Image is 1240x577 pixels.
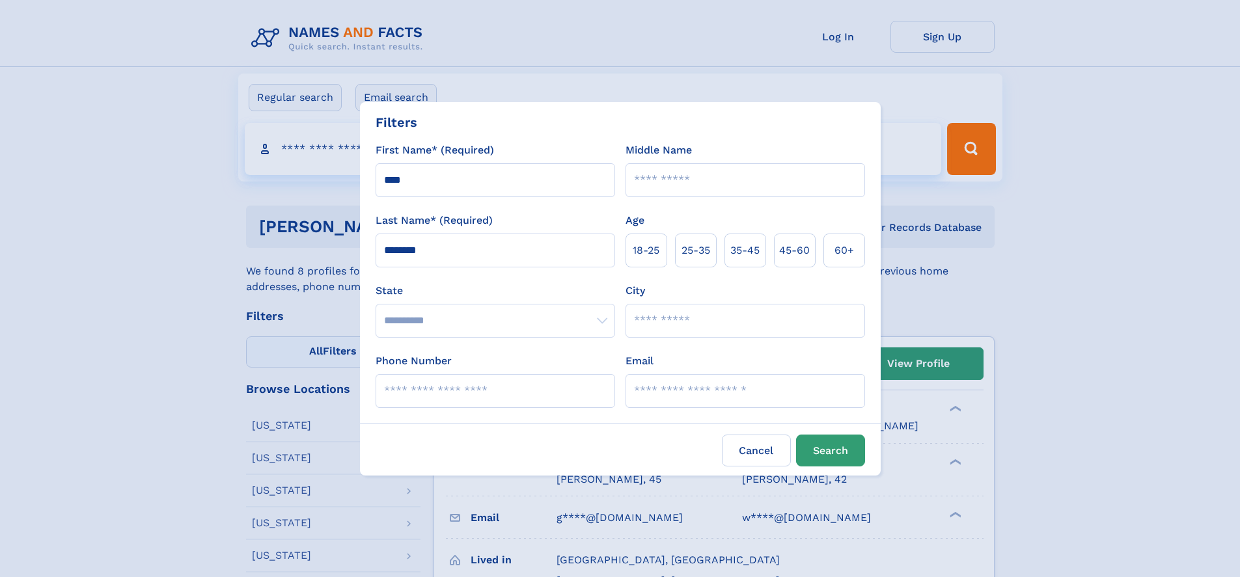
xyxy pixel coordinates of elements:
[376,142,494,158] label: First Name* (Required)
[626,353,654,369] label: Email
[682,243,710,258] span: 25‑35
[834,243,854,258] span: 60+
[376,113,417,132] div: Filters
[626,213,644,228] label: Age
[633,243,659,258] span: 18‑25
[626,283,645,299] label: City
[376,283,615,299] label: State
[722,435,791,466] label: Cancel
[626,142,692,158] label: Middle Name
[730,243,760,258] span: 35‑45
[779,243,810,258] span: 45‑60
[796,435,865,466] button: Search
[376,213,493,228] label: Last Name* (Required)
[376,353,452,369] label: Phone Number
